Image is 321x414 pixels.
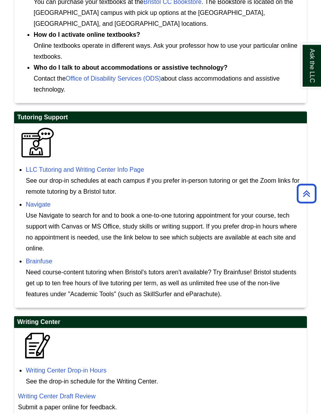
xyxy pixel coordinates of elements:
[66,76,161,82] a: Office of Disability Services (ODS)
[14,112,307,124] h2: Tutoring Support
[26,258,52,265] a: Brainfuse
[26,202,50,208] a: Navigate
[18,393,96,400] a: Writing Center Draft Review
[294,188,319,199] a: Back to Top
[34,65,280,93] span: Contact the about class accommodations and assistive technology.
[26,367,106,374] a: Writing Center Drop-in Hours
[26,267,303,300] div: Need course-content tutoring when Bristol's tutors aren't available? Try Brainfuse! Bristol stude...
[34,32,298,60] span: Online textbooks operate in different ways. Ask your professor how to use your particular online ...
[26,167,144,173] a: LLC Tutoring and Writing Center Info Page
[34,32,140,38] strong: How do I activate online textbooks?
[26,176,303,198] div: See our drop-in schedules at each campus if you prefer in-person tutoring or get the Zoom links f...
[26,376,303,387] div: See the drop-in schedule for the Writing Center.
[14,317,307,329] h2: Writing Center
[26,211,303,254] div: Use Navigate to search for and to book a one-to-one tutoring appointment for your course, tech su...
[18,391,303,413] p: Submit a paper online for feedback.
[34,65,227,71] strong: Who do I talk to about accommodations or assistive technology?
